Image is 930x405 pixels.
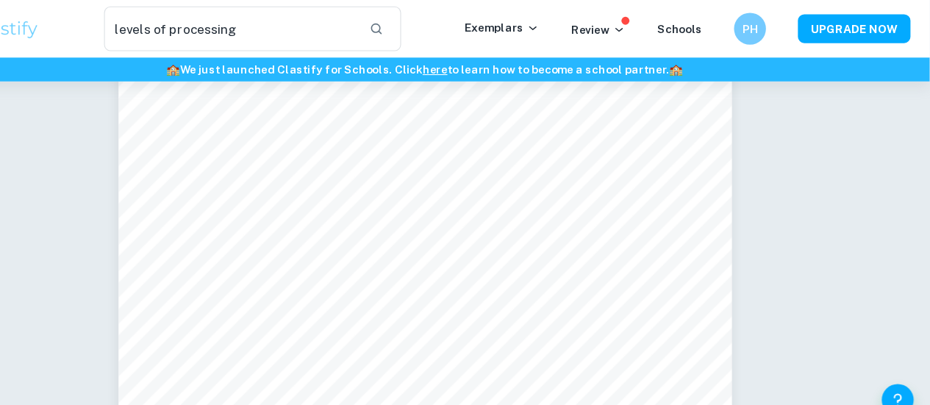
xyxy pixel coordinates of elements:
h6: PH [756,18,773,35]
p: Review [600,19,650,35]
button: PH [750,12,779,41]
span: 🏫 [690,58,703,70]
img: Clastify logo [18,12,111,41]
span: 🏫 [227,58,240,70]
a: here [463,58,486,70]
button: Help and Feedback [886,354,915,383]
button: Exit fullscreen [15,86,44,115]
h6: We just launched Clastify for Schools. Click to learn how to become a school partner. [3,56,927,72]
input: Search for any exemplars... [170,6,402,47]
button: UPGRADE NOW [809,13,912,40]
p: Exemplars [502,18,570,34]
a: Schools [679,21,720,32]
